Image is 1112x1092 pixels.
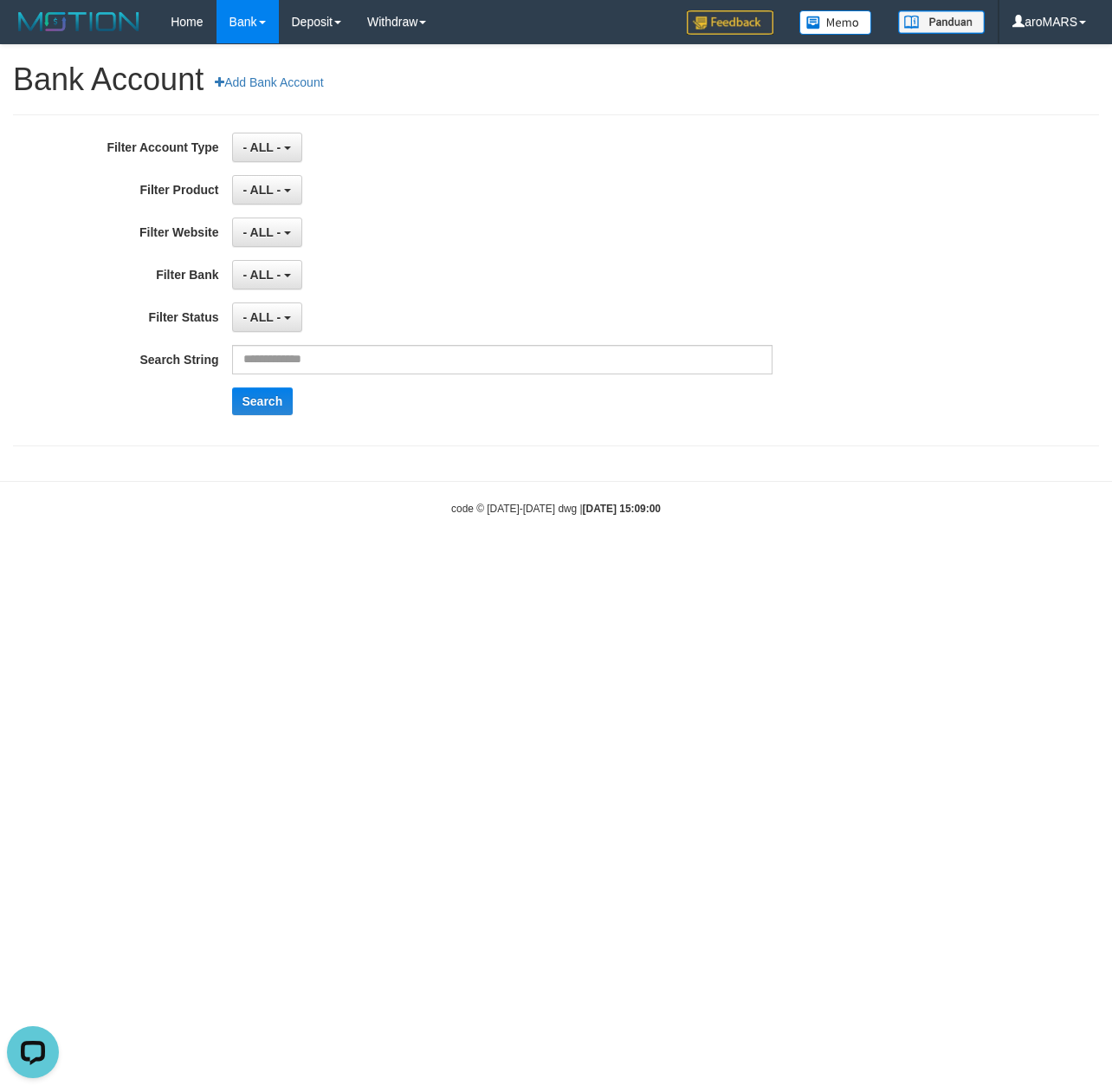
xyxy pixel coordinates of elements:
[7,7,59,59] button: Open LiveChat chat widget
[243,225,281,239] span: - ALL -
[243,310,281,324] span: - ALL -
[13,62,1099,97] h1: Bank Account
[204,68,334,97] a: Add Bank Account
[232,387,294,415] button: Search
[583,503,661,515] strong: [DATE] 15:09:00
[451,503,661,515] small: code © [DATE]-[DATE] dwg |
[243,268,281,282] span: - ALL -
[232,260,302,289] button: - ALL -
[232,175,302,205] button: - ALL -
[799,10,872,35] img: Button%20Memo.svg
[898,10,985,34] img: panduan.png
[232,218,302,247] button: - ALL -
[232,133,302,162] button: - ALL -
[243,183,281,197] span: - ALL -
[232,302,302,332] button: - ALL -
[13,9,145,35] img: MOTION_logo.png
[687,10,773,35] img: Feedback.jpg
[243,140,281,154] span: - ALL -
